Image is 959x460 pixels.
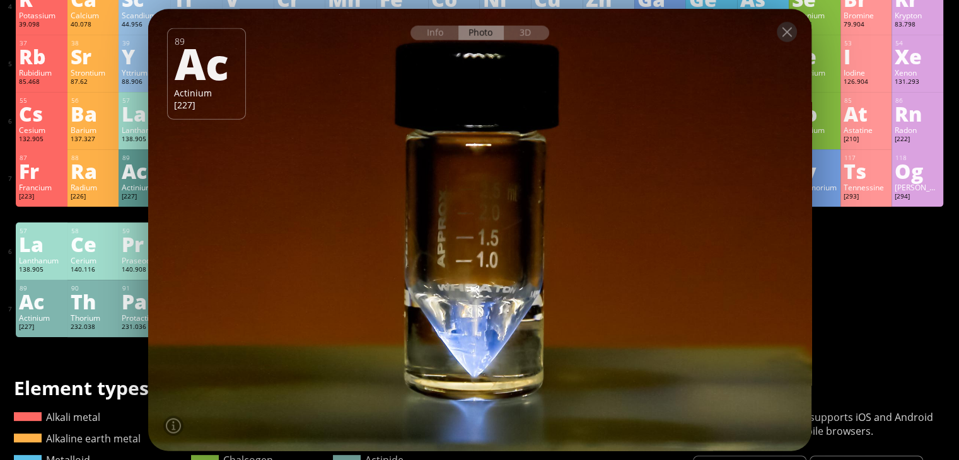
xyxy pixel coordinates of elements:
div: Strontium [71,67,116,78]
div: Ts [844,161,889,181]
div: Radium [71,182,116,192]
div: 58 [71,227,116,235]
div: Calcium [71,10,116,20]
div: Pr [122,234,167,254]
div: Scandium [122,10,167,20]
div: Lanthanum [19,255,64,265]
div: 140.116 [71,265,116,275]
div: 3D [504,26,549,40]
div: 131.293 [895,78,940,88]
div: 83.798 [895,20,940,30]
div: Krypton [895,10,940,20]
div: Francium [19,182,64,192]
div: Xenon [895,67,940,78]
div: Actinium [122,182,167,192]
div: 59 [122,227,167,235]
div: 87.62 [71,78,116,88]
div: 132.905 [19,135,64,145]
div: Rn [895,103,940,124]
div: 91 [122,284,167,292]
div: Actinium [19,313,64,323]
div: Ac [19,291,64,311]
div: 116 [793,154,837,162]
div: Selenium [792,10,837,20]
div: 55 [20,96,64,105]
div: Livermorium [792,182,837,192]
div: Po [792,103,837,124]
div: Rb [19,46,64,66]
div: Ac [175,42,237,84]
div: [PERSON_NAME] [895,182,940,192]
div: Praseodymium [122,255,167,265]
h1: Element types [14,375,419,401]
div: 231.036 [122,323,167,333]
div: 90 [71,284,116,292]
div: Te [792,46,837,66]
div: Th [71,291,116,311]
div: Lv [792,161,837,181]
div: 57 [122,96,167,105]
div: [227] [122,192,167,202]
div: 127.6 [792,78,837,88]
div: 78.971 [792,20,837,30]
div: Og [895,161,940,181]
div: 89 [122,154,167,162]
div: 137.327 [71,135,116,145]
div: Xe [895,46,940,66]
div: 57 [20,227,64,235]
div: Tellurium [792,67,837,78]
div: Tennessine [844,182,889,192]
div: 232.038 [71,323,116,333]
div: Y [122,46,167,66]
div: Ba [71,103,116,124]
div: [222] [895,135,940,145]
div: Astatine [844,125,889,135]
div: Barium [71,125,116,135]
div: [293] [792,192,837,202]
div: Cesium [19,125,64,135]
p: Talbica 3: Periodic Table supports iOS and Android and accessible from mobile browsers. [693,410,945,438]
div: Potassium [19,10,64,20]
div: [227] [174,99,239,111]
div: Lanthanum [122,125,167,135]
div: 54 [895,39,940,47]
div: [209] [792,135,837,145]
div: Rubidium [19,67,64,78]
div: [294] [895,192,940,202]
div: Thorium [71,313,116,323]
div: 126.904 [844,78,889,88]
div: Actinium [174,87,239,99]
div: 85 [844,96,889,105]
div: 89 [20,284,64,292]
div: 138.905 [122,135,167,145]
div: Info [410,26,459,40]
div: Bromine [844,10,889,20]
div: Cerium [71,255,116,265]
div: Polonium [792,125,837,135]
div: La [122,103,167,124]
div: 44.956 [122,20,167,30]
div: 40.078 [71,20,116,30]
div: 117 [844,154,889,162]
div: 86 [895,96,940,105]
a: Alkaline earth metal [14,432,141,446]
div: Protactinium [122,313,167,323]
div: 87 [20,154,64,162]
div: Yttrium [122,67,167,78]
div: Cs [19,103,64,124]
div: 56 [71,96,116,105]
div: 88.906 [122,78,167,88]
div: [210] [844,135,889,145]
div: Fr [19,161,64,181]
div: 39 [122,39,167,47]
div: 53 [844,39,889,47]
div: Iodine [844,67,889,78]
div: 84 [793,96,837,105]
div: Radon [895,125,940,135]
div: 118 [895,154,940,162]
div: Ac [122,161,167,181]
div: 79.904 [844,20,889,30]
div: 140.908 [122,265,167,275]
div: [227] [19,323,64,333]
div: 52 [793,39,837,47]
